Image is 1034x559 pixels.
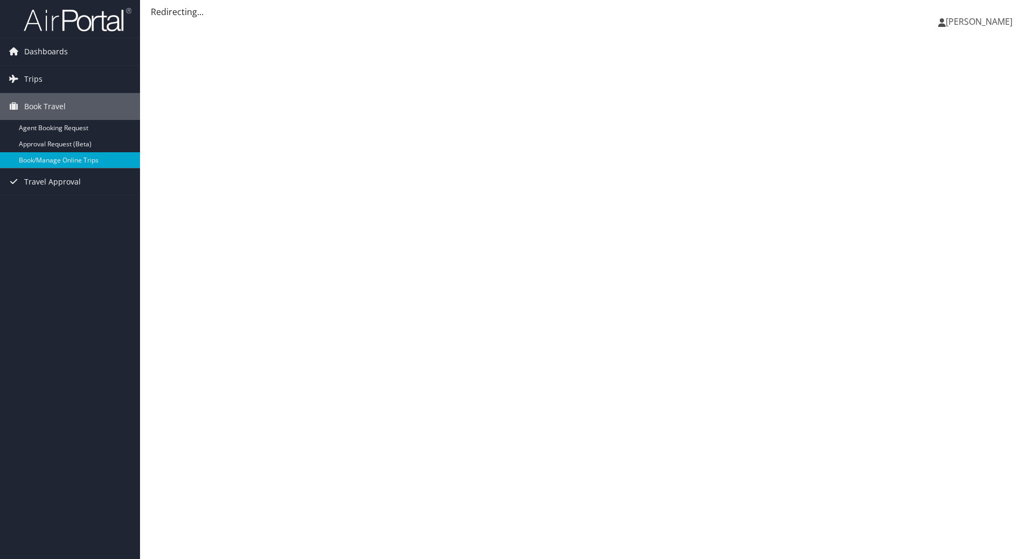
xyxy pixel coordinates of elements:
span: Trips [24,66,43,93]
span: [PERSON_NAME] [946,16,1012,27]
img: airportal-logo.png [24,7,131,32]
span: Dashboards [24,38,68,65]
a: [PERSON_NAME] [938,5,1023,38]
span: Book Travel [24,93,66,120]
span: Travel Approval [24,168,81,195]
div: Redirecting... [151,5,1023,18]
